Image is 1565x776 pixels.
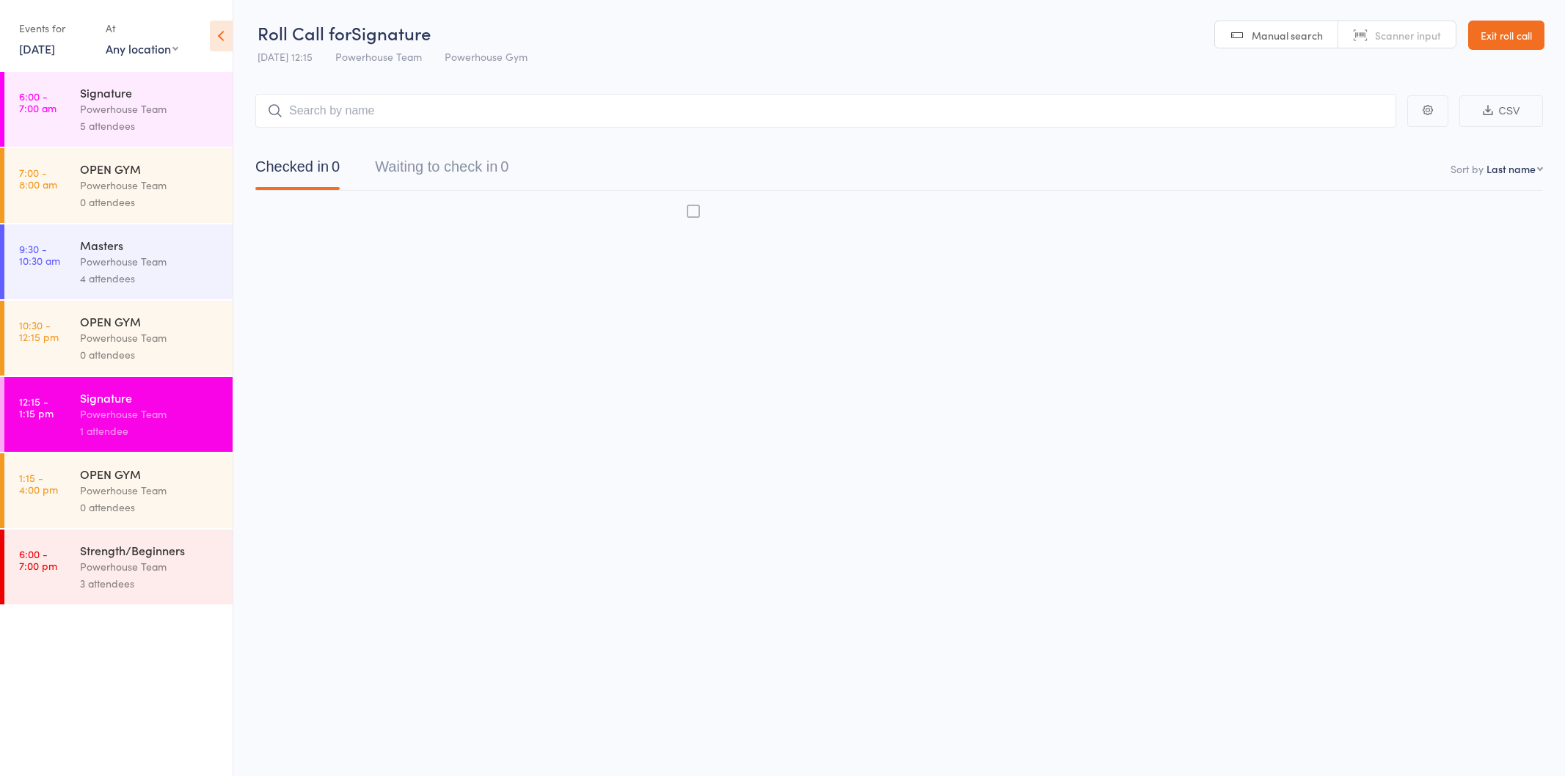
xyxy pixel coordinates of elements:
[4,453,233,528] a: 1:15 -4:00 pmOPEN GYMPowerhouse Team0 attendees
[19,472,58,495] time: 1:15 - 4:00 pm
[80,329,220,346] div: Powerhouse Team
[4,377,233,452] a: 12:15 -1:15 pmSignaturePowerhouse Team1 attendee
[80,558,220,575] div: Powerhouse Team
[19,243,60,266] time: 9:30 - 10:30 am
[335,49,422,64] span: Powerhouse Team
[80,84,220,100] div: Signature
[1375,28,1441,43] span: Scanner input
[4,224,233,299] a: 9:30 -10:30 amMastersPowerhouse Team4 attendees
[80,253,220,270] div: Powerhouse Team
[80,542,220,558] div: Strength/Beginners
[1252,28,1323,43] span: Manual search
[19,395,54,419] time: 12:15 - 1:15 pm
[500,158,508,175] div: 0
[4,148,233,223] a: 7:00 -8:00 amOPEN GYMPowerhouse Team0 attendees
[19,40,55,56] a: [DATE]
[80,575,220,592] div: 3 attendees
[80,499,220,516] div: 0 attendees
[255,151,340,190] button: Checked in0
[80,406,220,422] div: Powerhouse Team
[80,270,220,287] div: 4 attendees
[1486,161,1536,176] div: Last name
[80,346,220,363] div: 0 attendees
[19,166,57,190] time: 7:00 - 8:00 am
[1451,161,1484,176] label: Sort by
[80,389,220,406] div: Signature
[80,237,220,253] div: Masters
[80,422,220,439] div: 1 attendee
[106,40,178,56] div: Any location
[258,49,313,64] span: [DATE] 12:15
[106,16,178,40] div: At
[19,16,91,40] div: Events for
[80,194,220,211] div: 0 attendees
[4,301,233,376] a: 10:30 -12:15 pmOPEN GYMPowerhouse Team0 attendees
[375,151,508,190] button: Waiting to check in0
[80,466,220,482] div: OPEN GYM
[445,49,528,64] span: Powerhouse Gym
[351,21,431,45] span: Signature
[4,530,233,604] a: 6:00 -7:00 pmStrength/BeginnersPowerhouse Team3 attendees
[80,100,220,117] div: Powerhouse Team
[332,158,340,175] div: 0
[255,94,1396,128] input: Search by name
[19,90,56,114] time: 6:00 - 7:00 am
[19,319,59,343] time: 10:30 - 12:15 pm
[1459,95,1543,127] button: CSV
[19,548,57,571] time: 6:00 - 7:00 pm
[80,313,220,329] div: OPEN GYM
[80,161,220,177] div: OPEN GYM
[80,482,220,499] div: Powerhouse Team
[80,117,220,134] div: 5 attendees
[80,177,220,194] div: Powerhouse Team
[4,72,233,147] a: 6:00 -7:00 amSignaturePowerhouse Team5 attendees
[1468,21,1544,50] a: Exit roll call
[258,21,351,45] span: Roll Call for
